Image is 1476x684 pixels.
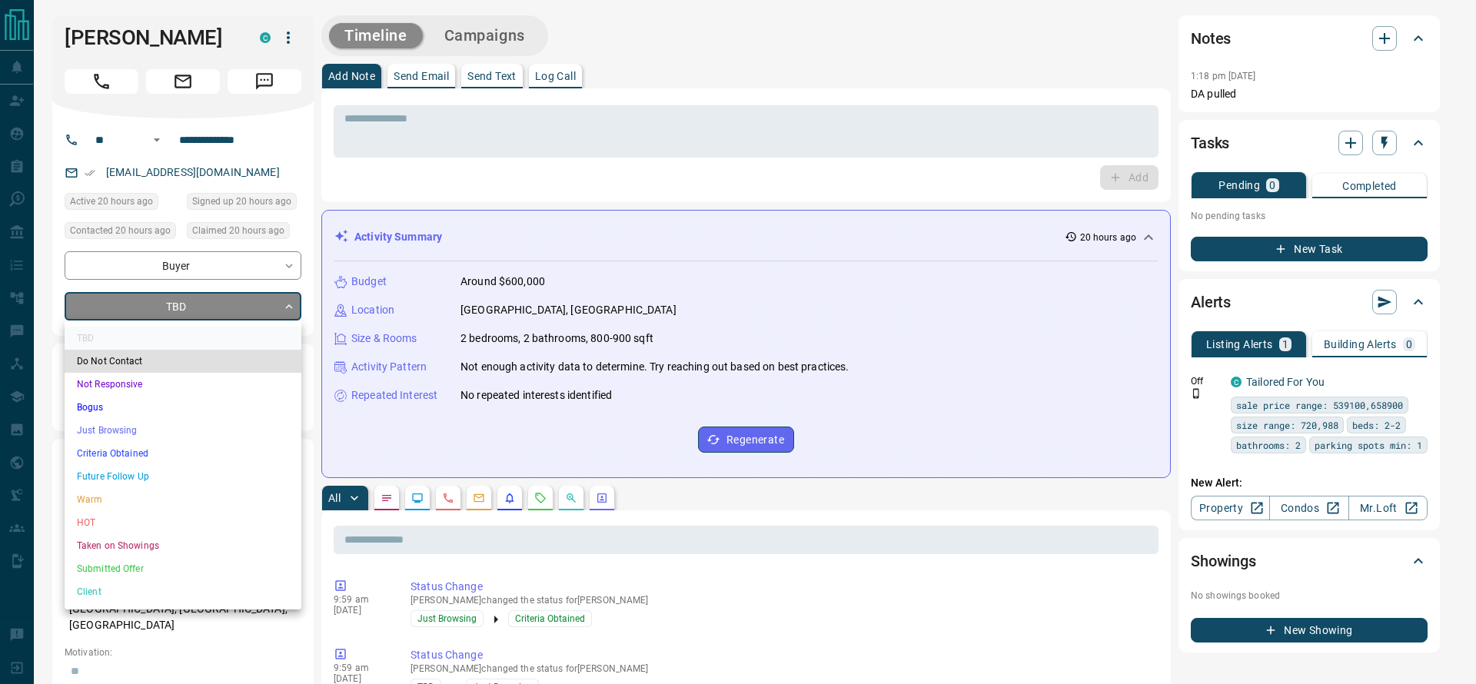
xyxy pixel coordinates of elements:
li: Criteria Obtained [65,442,301,465]
li: Future Follow Up [65,465,301,488]
li: Submitted Offer [65,557,301,580]
li: Bogus [65,396,301,419]
li: Do Not Contact [65,350,301,373]
li: HOT [65,511,301,534]
li: Client [65,580,301,603]
li: Just Browsing [65,419,301,442]
li: Taken on Showings [65,534,301,557]
li: Not Responsive [65,373,301,396]
li: Warm [65,488,301,511]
